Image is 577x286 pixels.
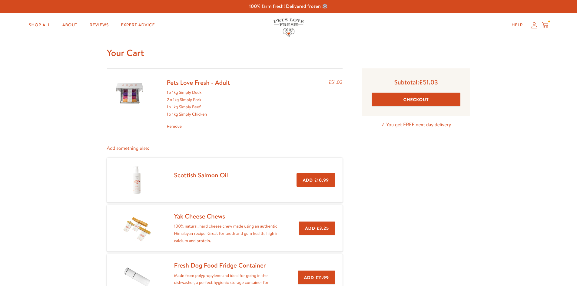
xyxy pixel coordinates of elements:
a: Reviews [85,19,114,31]
p: Add something else: [107,144,343,153]
p: Subtotal: [372,78,460,86]
h1: Your Cart [107,47,470,59]
button: Add £3.25 [299,222,335,235]
a: Scottish Salmon Oil [174,171,228,179]
button: Add £11.99 [298,271,335,284]
img: Scottish Salmon Oil [122,165,152,195]
img: Yak Cheese Chews [122,213,152,243]
img: Pets Love Fresh [274,18,304,37]
p: ✓ You get FREE next day delivery [362,121,470,129]
a: Help [507,19,528,31]
span: £51.03 [419,78,438,87]
button: Checkout [372,93,460,106]
div: 1 x 1kg Simply Duck 2 x 1kg Simply Pork 1 x 1kg Simply Beef 1 x 1kg Simply Chicken [167,89,230,130]
a: Fresh Dog Food Fridge Container [174,261,266,270]
div: £51.03 [328,78,343,130]
p: 100% natural, hard cheese chew made using an authentic Himalayan recipe. Great for teeth and gum ... [174,223,280,244]
a: Shop All [24,19,55,31]
a: About [57,19,82,31]
a: Expert Advice [116,19,160,31]
button: Add £10.99 [297,173,335,187]
a: Pets Love Fresh - Adult [167,78,230,87]
a: Remove [167,123,230,130]
a: Yak Cheese Chews [174,212,225,221]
